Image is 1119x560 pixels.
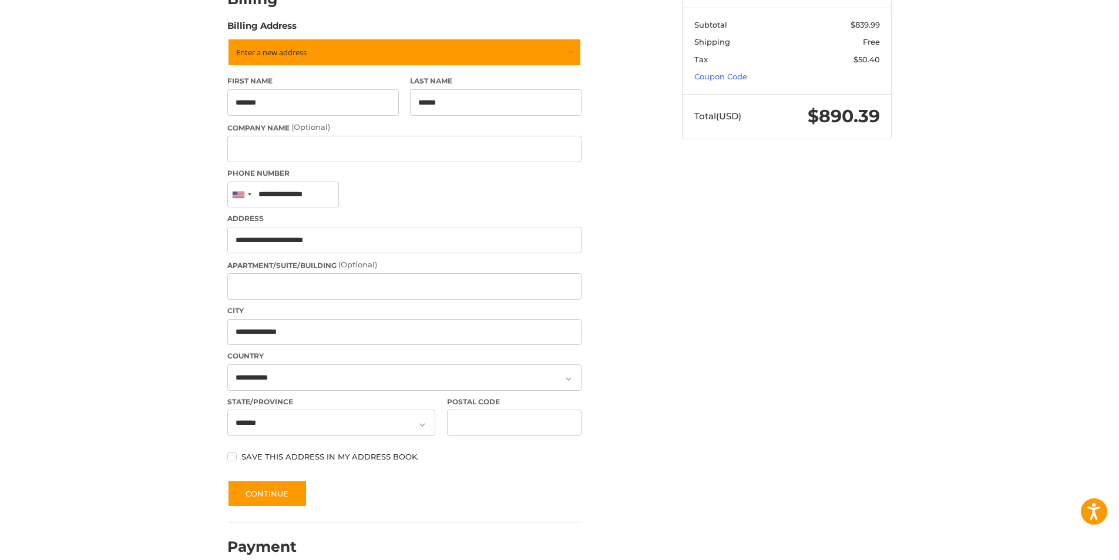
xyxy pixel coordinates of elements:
[236,47,307,58] span: Enter a new address
[338,260,377,269] small: (Optional)
[227,19,297,38] legend: Billing Address
[227,76,399,86] label: First Name
[694,72,747,81] a: Coupon Code
[227,397,435,407] label: State/Province
[227,38,582,66] a: Enter or select a different address
[228,182,255,207] div: United States: +1
[227,306,582,316] label: City
[694,37,730,46] span: Shipping
[291,122,330,132] small: (Optional)
[227,259,582,271] label: Apartment/Suite/Building
[853,55,880,64] span: $50.40
[227,213,582,224] label: Address
[227,168,582,179] label: Phone Number
[694,55,708,64] span: Tax
[227,538,297,556] h2: Payment
[227,452,582,461] label: Save this address in my address book.
[227,351,582,361] label: Country
[851,20,880,29] span: $839.99
[808,105,880,127] span: $890.39
[410,76,582,86] label: Last Name
[863,37,880,46] span: Free
[1022,528,1119,560] iframe: Google Customer Reviews
[694,110,741,122] span: Total (USD)
[694,20,727,29] span: Subtotal
[227,480,307,507] button: Continue
[447,397,582,407] label: Postal Code
[227,122,582,133] label: Company Name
